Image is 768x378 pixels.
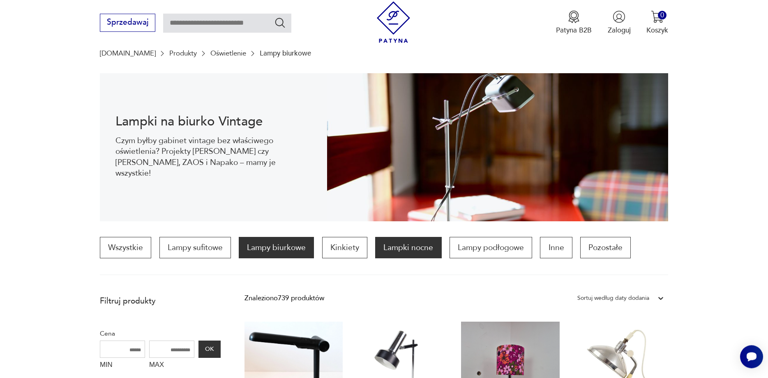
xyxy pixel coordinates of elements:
button: Sprzedawaj [100,14,155,32]
a: Wszystkie [100,237,151,258]
p: Koszyk [646,26,668,35]
p: Zaloguj [608,26,631,35]
a: Sprzedawaj [100,20,155,26]
a: Produkty [169,49,197,57]
p: Patyna B2B [556,26,592,35]
p: Filtruj produkty [100,296,221,306]
p: Czym byłby gabinet vintage bez właściwego oświetlenia? Projekty [PERSON_NAME] czy [PERSON_NAME], ... [115,135,311,179]
img: Ikonka użytkownika [613,10,625,23]
a: Kinkiety [322,237,367,258]
a: Lampy sufitowe [159,237,231,258]
h1: Lampki na biurko Vintage [115,116,311,128]
button: Szukaj [274,16,286,28]
button: Patyna B2B [556,10,592,35]
img: Ikona medalu [567,10,580,23]
button: OK [198,341,221,358]
p: Lampy biurkowe [260,49,311,57]
div: 0 [658,11,667,19]
img: Ikona koszyka [651,10,664,23]
a: Lampy biurkowe [239,237,314,258]
a: Lampki nocne [375,237,441,258]
a: Inne [540,237,572,258]
a: [DOMAIN_NAME] [100,49,156,57]
button: 0Koszyk [646,10,668,35]
img: Patyna - sklep z meblami i dekoracjami vintage [373,1,414,43]
p: Cena [100,328,221,339]
label: MIN [100,358,145,373]
label: MAX [149,358,194,373]
img: 59de657ae7cec28172f985f34cc39cd0.jpg [327,73,668,221]
div: Znaleziono 739 produktów [244,293,324,304]
a: Ikona medaluPatyna B2B [556,10,592,35]
button: Zaloguj [608,10,631,35]
iframe: Smartsupp widget button [740,345,763,368]
a: Oświetlenie [210,49,246,57]
div: Sortuj według daty dodania [577,293,649,304]
a: Lampy podłogowe [450,237,532,258]
a: Pozostałe [580,237,631,258]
